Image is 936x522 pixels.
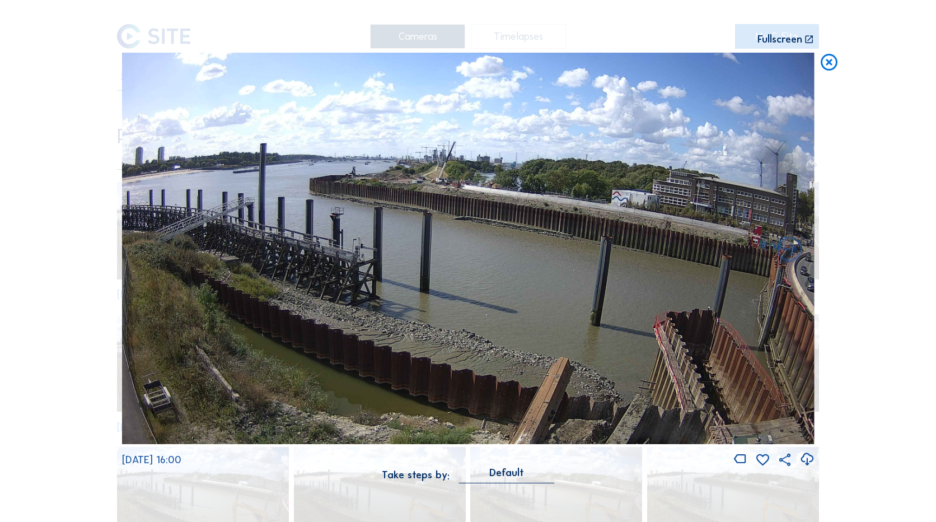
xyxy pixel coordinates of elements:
img: Image [122,53,815,444]
i: Back [774,235,805,266]
div: Default [459,468,555,483]
div: Fullscreen [757,34,802,45]
div: Take steps by: [382,470,450,480]
span: [DATE] 16:00 [122,454,181,466]
div: Default [489,468,524,478]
